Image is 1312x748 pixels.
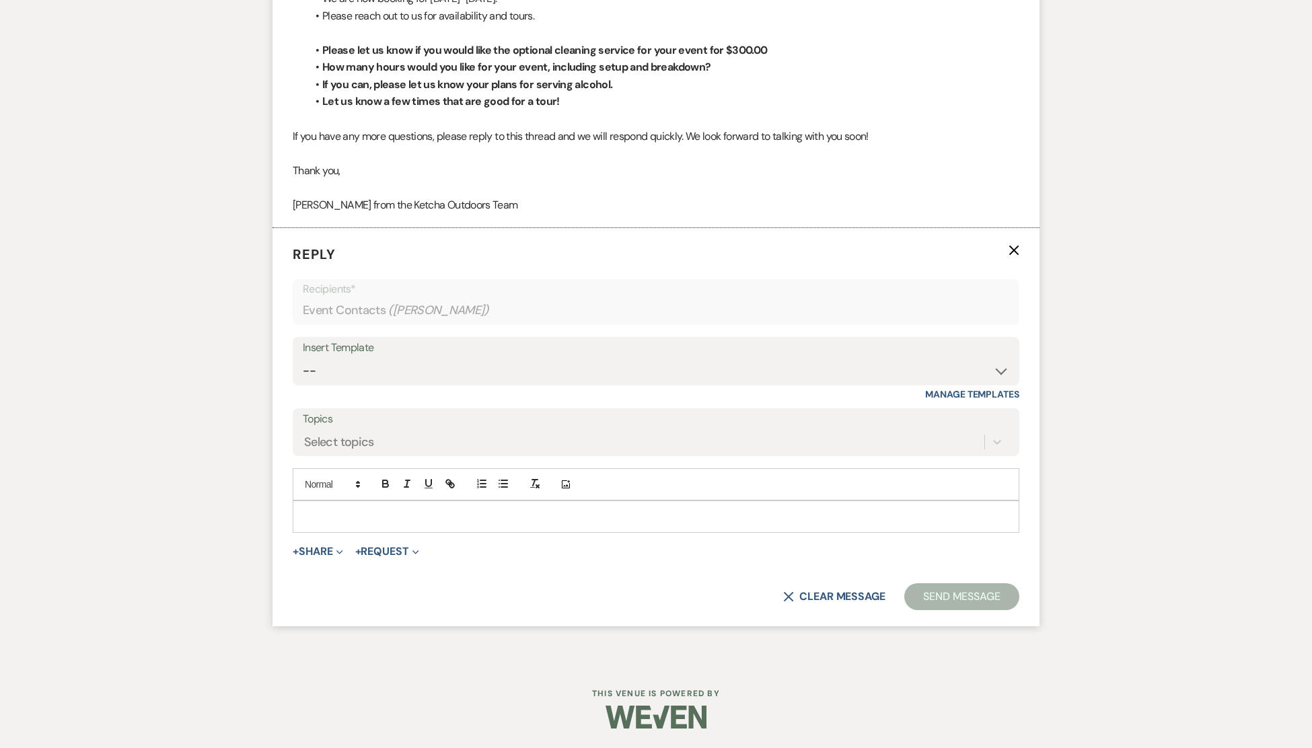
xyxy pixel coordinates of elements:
[322,77,612,91] strong: If you can, please let us know your plans for serving alcohol.
[304,433,374,451] div: Select topics
[355,546,419,557] button: Request
[904,583,1019,610] button: Send Message
[783,591,885,602] button: Clear message
[322,43,767,57] strong: Please let us know if you would like the optional cleaning service for your event for $300.00
[322,60,710,74] strong: How many hours would you like for your event, including setup and breakdown?
[293,129,869,143] span: If you have any more questions, please reply to this thread and we will respond quickly. We look ...
[303,338,1009,358] div: Insert Template
[322,94,560,108] strong: Let us know a few times that are good for a tour!
[293,246,336,263] span: Reply
[303,280,1009,298] p: Recipients*
[388,301,489,320] span: ( [PERSON_NAME] )
[322,9,534,23] span: Please reach out to us for availability and tours.
[606,694,706,741] img: Weven Logo
[293,163,340,178] span: Thank you,
[293,198,517,212] span: [PERSON_NAME] from the Ketcha Outdoors Team
[293,546,343,557] button: Share
[293,546,299,557] span: +
[925,388,1019,400] a: Manage Templates
[303,410,1009,429] label: Topics
[355,546,361,557] span: +
[303,297,1009,324] div: Event Contacts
